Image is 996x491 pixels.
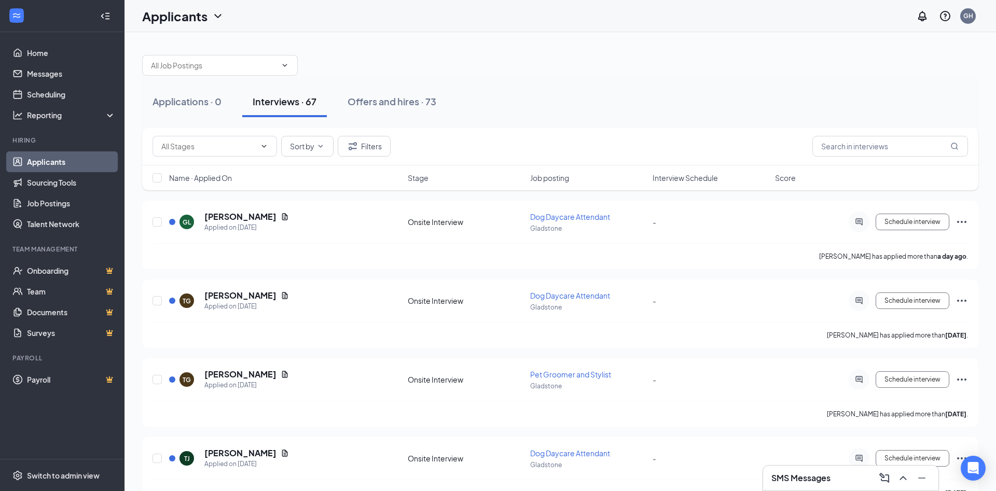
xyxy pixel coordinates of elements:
[408,453,524,464] div: Onsite Interview
[653,173,718,183] span: Interview Schedule
[771,472,831,484] h3: SMS Messages
[204,459,289,469] div: Applied on [DATE]
[27,43,116,63] a: Home
[530,370,611,379] span: Pet Groomer and Stylist
[653,375,656,384] span: -
[853,454,865,462] svg: ActiveChat
[956,452,968,465] svg: Ellipses
[897,472,909,484] svg: ChevronUp
[161,141,256,152] input: All Stages
[408,173,428,183] span: Stage
[12,470,23,481] svg: Settings
[530,448,610,458] span: Dog Daycare Attendant
[281,61,289,69] svg: ChevronDown
[27,172,116,193] a: Sourcing Tools
[884,376,940,383] span: Schedule interview
[827,331,968,340] p: [PERSON_NAME] has applied more than .
[530,382,646,390] p: Gladstone
[290,143,314,150] span: Sort by
[12,245,114,254] div: Team Management
[853,375,865,384] svg: ActiveChat
[27,193,116,214] a: Job Postings
[204,447,276,459] h5: [PERSON_NAME]
[204,369,276,380] h5: [PERSON_NAME]
[653,454,656,463] span: -
[204,380,289,390] div: Applied on [DATE]
[204,222,289,233] div: Applied on [DATE]
[961,456,986,481] div: Open Intercom Messenger
[653,296,656,305] span: -
[11,10,22,21] svg: WorkstreamLogo
[27,214,116,234] a: Talent Network
[260,142,268,150] svg: ChevronDown
[876,450,949,467] button: Schedule interview
[12,136,114,145] div: Hiring
[184,454,190,463] div: TJ
[853,218,865,226] svg: ActiveChat
[27,110,116,120] div: Reporting
[530,291,610,300] span: Dog Daycare Attendant
[916,472,928,484] svg: Minimize
[937,252,966,260] b: a day ago
[530,303,646,312] p: Gladstone
[27,84,116,105] a: Scheduling
[100,11,110,21] svg: Collapse
[281,213,289,221] svg: Document
[183,297,191,305] div: TG
[281,449,289,457] svg: Document
[884,455,940,462] span: Schedule interview
[12,354,114,362] div: Payroll
[281,291,289,300] svg: Document
[876,292,949,309] button: Schedule interview
[530,212,610,221] span: Dog Daycare Attendant
[27,260,116,281] a: OnboardingCrown
[530,224,646,233] p: Gladstone
[530,173,569,183] span: Job posting
[408,374,524,385] div: Onsite Interview
[853,297,865,305] svg: ActiveChat
[956,216,968,228] svg: Ellipses
[27,470,100,481] div: Switch to admin view
[169,173,232,183] span: Name · Applied On
[12,110,23,120] svg: Analysis
[653,217,656,227] span: -
[348,95,436,108] div: Offers and hires · 73
[916,10,929,22] svg: Notifications
[153,95,222,108] div: Applications · 0
[151,60,276,71] input: All Job Postings
[27,151,116,172] a: Applicants
[183,375,191,384] div: TG
[530,460,646,469] p: Gladstone
[963,11,973,20] div: GH
[204,290,276,301] h5: [PERSON_NAME]
[27,63,116,84] a: Messages
[775,173,796,183] span: Score
[27,369,116,390] a: PayrollCrown
[945,410,966,418] b: [DATE]
[956,294,968,307] svg: Ellipses
[884,297,940,304] span: Schedule interview
[812,136,968,157] input: Search in interviews
[281,136,334,157] button: Sort byChevronDown
[281,370,289,378] svg: Document
[212,10,224,22] svg: ChevronDown
[338,136,391,157] button: Filter Filters
[819,252,968,261] p: [PERSON_NAME] has applied more than .
[27,322,116,343] a: SurveysCrown
[895,470,911,486] button: ChevronUp
[876,214,949,230] button: Schedule interview
[945,331,966,339] b: [DATE]
[183,218,191,227] div: GL
[827,410,968,418] p: [PERSON_NAME] has applied more than .
[27,302,116,322] a: DocumentsCrown
[253,95,316,108] div: Interviews · 67
[878,472,891,484] svg: ComposeMessage
[204,211,276,222] h5: [PERSON_NAME]
[876,470,893,486] button: ComposeMessage
[914,470,930,486] button: Minimize
[142,7,208,25] h1: Applicants
[408,217,524,227] div: Onsite Interview
[347,140,359,152] svg: Filter
[939,10,951,22] svg: QuestionInfo
[27,281,116,302] a: TeamCrown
